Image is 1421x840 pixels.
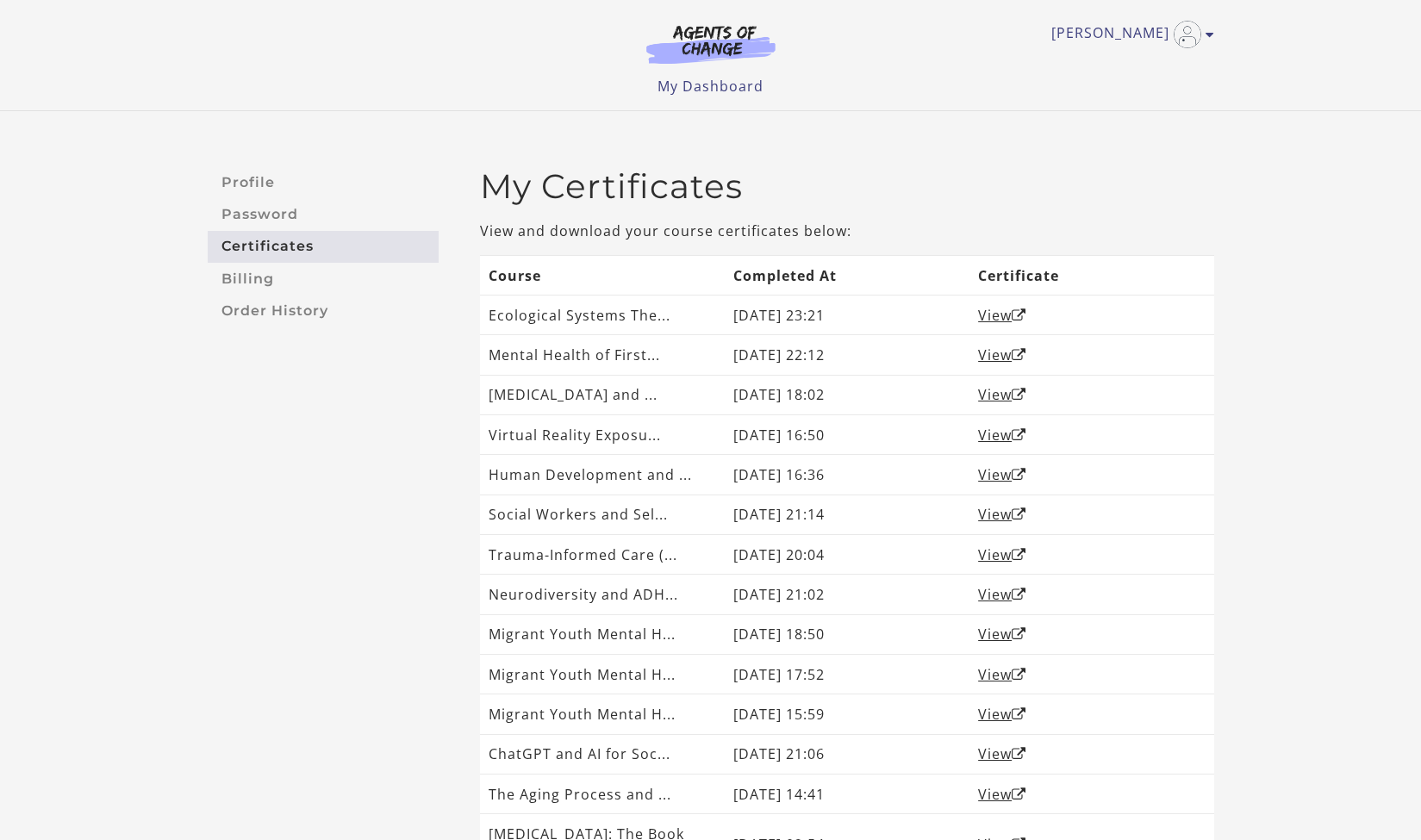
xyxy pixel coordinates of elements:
img: Agents of Change Logo [628,24,794,64]
i: Open in a new window [1012,548,1026,562]
td: [MEDICAL_DATA] and ... [480,375,725,414]
td: Neurodiversity and ADH... [480,575,725,614]
a: ViewOpen in a new window [978,345,1026,364]
td: [DATE] 23:21 [725,296,969,335]
td: [DATE] 14:41 [725,774,969,813]
th: Completed At [725,255,969,295]
i: Open in a new window [1012,308,1026,322]
td: Human Development and ... [480,455,725,495]
a: Password [208,198,439,230]
a: ViewOpen in a new window [978,665,1026,684]
i: Open in a new window [1012,747,1026,761]
td: [DATE] 21:02 [725,575,969,614]
td: Mental Health of First... [480,335,725,375]
i: Open in a new window [1012,588,1026,601]
a: ViewOpen in a new window [978,385,1026,404]
td: [DATE] 22:12 [725,335,969,375]
th: Course [480,255,725,295]
p: View and download your course certificates below: [480,221,1214,241]
a: Profile [208,166,439,198]
a: ViewOpen in a new window [978,505,1026,524]
h2: My Certificates [480,166,1214,207]
td: [DATE] 21:06 [725,734,969,774]
a: ViewOpen in a new window [978,785,1026,804]
a: ViewOpen in a new window [978,744,1026,763]
i: Open in a new window [1012,468,1026,482]
td: Social Workers and Sel... [480,495,725,534]
a: ViewOpen in a new window [978,705,1026,724]
td: [DATE] 15:59 [725,694,969,734]
td: [DATE] 21:14 [725,495,969,534]
i: Open in a new window [1012,388,1026,401]
a: ViewOpen in a new window [978,625,1026,644]
td: [DATE] 20:04 [725,535,969,575]
a: Certificates [208,231,439,263]
td: Trauma-Informed Care (... [480,535,725,575]
td: [DATE] 16:36 [725,455,969,495]
i: Open in a new window [1012,787,1026,801]
td: ChatGPT and AI for Soc... [480,734,725,774]
i: Open in a new window [1012,507,1026,521]
td: Virtual Reality Exposu... [480,415,725,455]
td: Migrant Youth Mental H... [480,654,725,694]
i: Open in a new window [1012,668,1026,681]
a: ViewOpen in a new window [978,585,1026,604]
a: My Dashboard [658,77,763,96]
i: Open in a new window [1012,348,1026,362]
i: Open in a new window [1012,428,1026,442]
td: Ecological Systems The... [480,296,725,335]
a: ViewOpen in a new window [978,545,1026,564]
a: ViewOpen in a new window [978,465,1026,484]
td: [DATE] 16:50 [725,415,969,455]
i: Open in a new window [1012,627,1026,641]
td: The Aging Process and ... [480,774,725,813]
a: Toggle menu [1051,21,1206,48]
a: ViewOpen in a new window [978,306,1026,325]
td: Migrant Youth Mental H... [480,614,725,654]
a: ViewOpen in a new window [978,426,1026,445]
a: Billing [208,263,439,295]
i: Open in a new window [1012,707,1026,721]
td: [DATE] 18:50 [725,614,969,654]
td: [DATE] 18:02 [725,375,969,414]
td: Migrant Youth Mental H... [480,694,725,734]
td: [DATE] 17:52 [725,654,969,694]
th: Certificate [969,255,1214,295]
a: Order History [208,295,439,327]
